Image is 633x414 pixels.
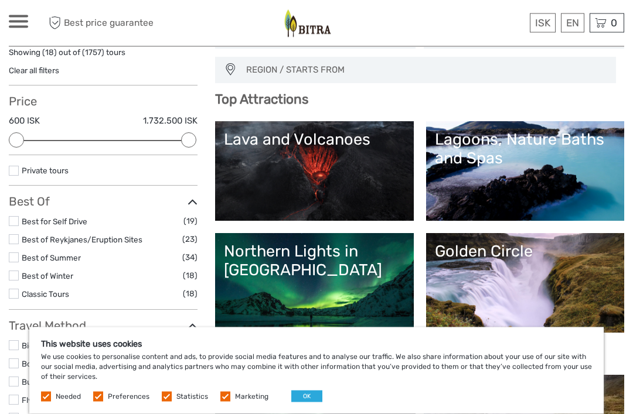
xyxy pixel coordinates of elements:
a: Bicycle [22,341,47,351]
a: Boat [22,360,39,369]
a: Flying [22,396,43,405]
label: Marketing [235,392,268,402]
a: Bus [22,378,36,387]
span: (18) [183,269,198,283]
div: Lava and Volcanoes [224,131,404,149]
a: Classic Tours [22,290,69,299]
a: Best for Self Drive [22,217,87,227]
a: Clear all filters [9,66,59,76]
h5: This website uses cookies [41,339,592,349]
a: Best of Summer [22,254,81,263]
label: 18 [45,47,54,59]
div: We use cookies to personalise content and ads, to provide social media features and to analyse ou... [29,327,604,414]
span: Best price guarantee [46,13,163,33]
a: Lagoons, Nature Baths and Spas [435,131,615,213]
label: 600 ISK [9,115,40,128]
button: REGION / STARTS FROM [241,61,610,80]
div: EN [561,13,584,33]
h3: Travel Method [9,319,198,333]
p: We're away right now. Please check back later! [16,20,132,30]
button: OK [291,391,322,402]
a: Best of Winter [22,272,73,281]
a: Private tours [22,166,69,176]
div: Lagoons, Nature Baths and Spas [435,131,615,169]
h3: Price [9,95,198,109]
div: Showing ( ) out of ( ) tours [9,47,198,66]
label: Statistics [176,392,208,402]
a: Northern Lights in [GEOGRAPHIC_DATA] [224,242,404,324]
span: (18) [183,288,198,301]
label: 1757 [85,47,101,59]
span: ISK [535,17,550,29]
a: Lava and Volcanoes [224,131,404,213]
img: 2387-d61d1916-2adb-4c87-b942-d39dad0197e9_logo_small.jpg [283,9,333,37]
button: Open LiveChat chat widget [135,18,149,32]
span: (19) [183,215,198,228]
span: (34) [182,251,198,265]
label: 1.732.500 ISK [143,115,198,128]
b: Top Attractions [215,92,308,108]
span: (23) [182,233,198,247]
label: Needed [56,392,81,402]
div: Northern Lights in [GEOGRAPHIC_DATA] [224,242,404,280]
a: Golden Circle [435,242,615,324]
label: Preferences [108,392,149,402]
span: 0 [609,17,619,29]
div: Golden Circle [435,242,615,261]
h3: Best Of [9,195,198,209]
a: Best of Reykjanes/Eruption Sites [22,235,142,245]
